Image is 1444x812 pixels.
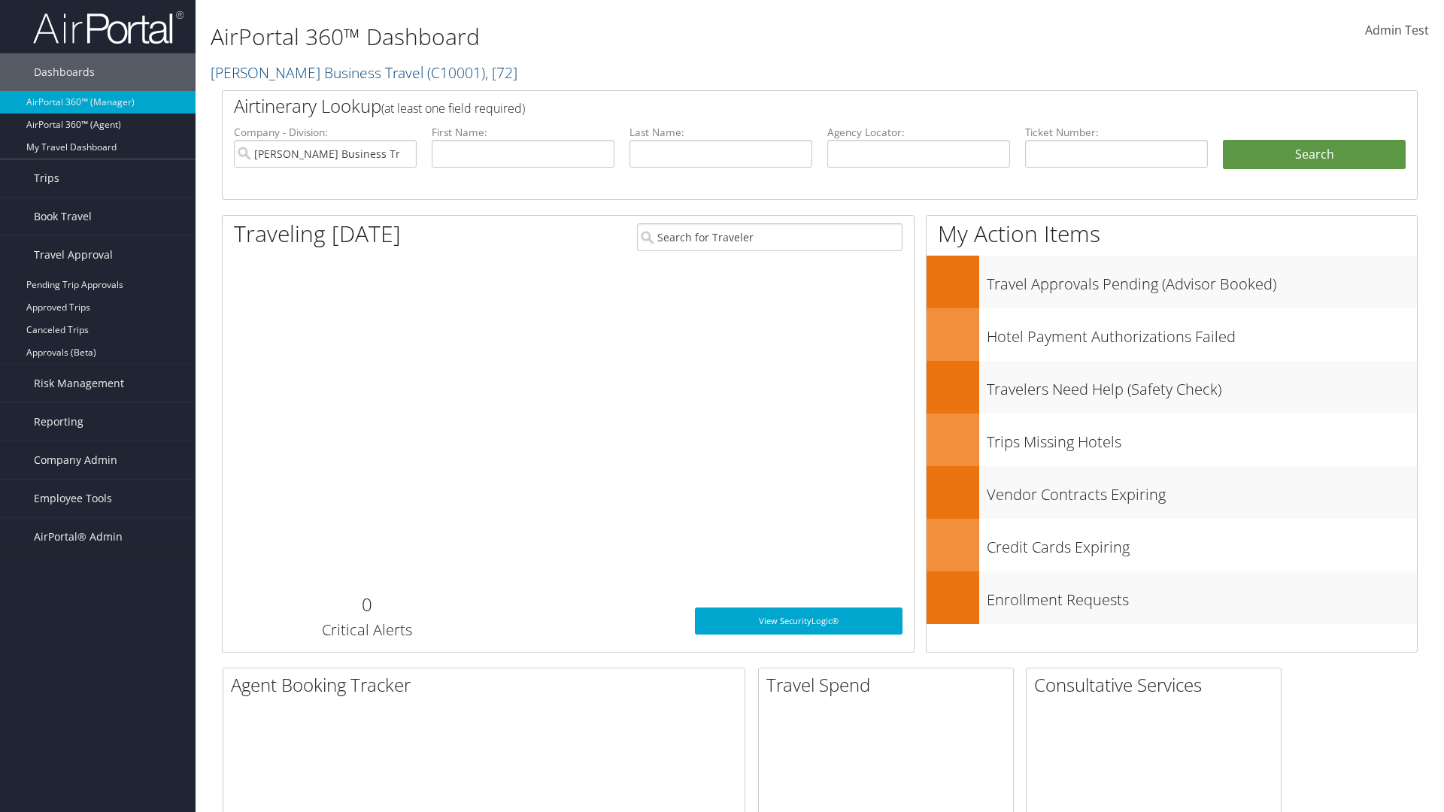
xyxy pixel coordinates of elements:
a: Trips Missing Hotels [927,414,1417,466]
span: Book Travel [34,198,92,235]
button: Search [1223,140,1406,170]
img: airportal-logo.png [33,10,184,45]
span: ( C10001 ) [427,62,485,83]
label: Company - Division: [234,125,417,140]
span: , [ 72 ] [485,62,517,83]
label: Ticket Number: [1025,125,1208,140]
h1: My Action Items [927,218,1417,250]
a: View SecurityLogic® [695,607,902,635]
span: Reporting [34,403,83,441]
span: AirPortal® Admin [34,518,123,556]
h1: AirPortal 360™ Dashboard [211,21,1023,53]
h3: Critical Alerts [234,620,499,641]
h3: Enrollment Requests [987,582,1417,611]
span: Trips [34,159,59,197]
a: Enrollment Requests [927,571,1417,624]
h2: 0 [234,592,499,617]
a: Travel Approvals Pending (Advisor Booked) [927,256,1417,308]
a: Vendor Contracts Expiring [927,466,1417,519]
h3: Travel Approvals Pending (Advisor Booked) [987,266,1417,295]
span: Travel Approval [34,236,113,274]
h2: Agent Booking Tracker [231,672,745,698]
h2: Consultative Services [1034,672,1281,698]
a: Credit Cards Expiring [927,519,1417,571]
h3: Hotel Payment Authorizations Failed [987,319,1417,347]
a: [PERSON_NAME] Business Travel [211,62,517,83]
span: (at least one field required) [381,100,525,117]
h2: Airtinerary Lookup [234,93,1306,119]
label: Agency Locator: [827,125,1010,140]
label: Last Name: [629,125,812,140]
a: Hotel Payment Authorizations Failed [927,308,1417,361]
span: Dashboards [34,53,95,91]
h3: Vendor Contracts Expiring [987,477,1417,505]
span: Company Admin [34,441,117,479]
h3: Travelers Need Help (Safety Check) [987,371,1417,400]
span: Risk Management [34,365,124,402]
h1: Traveling [DATE] [234,218,401,250]
a: Admin Test [1365,8,1429,54]
span: Admin Test [1365,22,1429,38]
input: Search for Traveler [637,223,902,251]
h3: Trips Missing Hotels [987,424,1417,453]
h3: Credit Cards Expiring [987,529,1417,558]
h2: Travel Spend [766,672,1013,698]
a: Travelers Need Help (Safety Check) [927,361,1417,414]
label: First Name: [432,125,614,140]
span: Employee Tools [34,480,112,517]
